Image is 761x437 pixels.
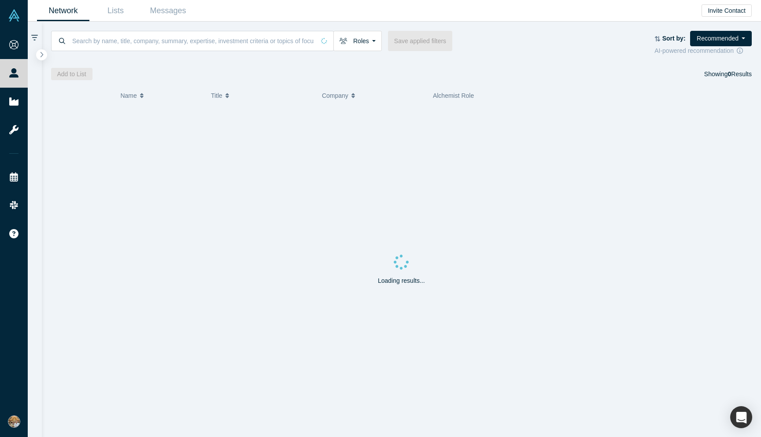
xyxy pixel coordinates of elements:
[71,30,315,51] input: Search by name, title, company, summary, expertise, investment criteria or topics of focus
[211,86,313,105] button: Title
[378,276,425,285] p: Loading results...
[322,86,348,105] span: Company
[89,0,142,21] a: Lists
[120,86,137,105] span: Name
[433,92,474,99] span: Alchemist Role
[333,31,382,51] button: Roles
[8,415,20,428] img: Nuruddin Iminokhunov's Account
[690,31,752,46] button: Recommended
[728,70,731,78] strong: 0
[702,4,752,17] button: Invite Contact
[51,68,92,80] button: Add to List
[120,86,202,105] button: Name
[388,31,452,51] button: Save applied filters
[704,68,752,80] div: Showing
[654,46,752,56] div: AI-powered recommendation
[211,86,222,105] span: Title
[322,86,424,105] button: Company
[728,70,752,78] span: Results
[8,9,20,22] img: Alchemist Vault Logo
[662,35,686,42] strong: Sort by:
[37,0,89,21] a: Network
[142,0,194,21] a: Messages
